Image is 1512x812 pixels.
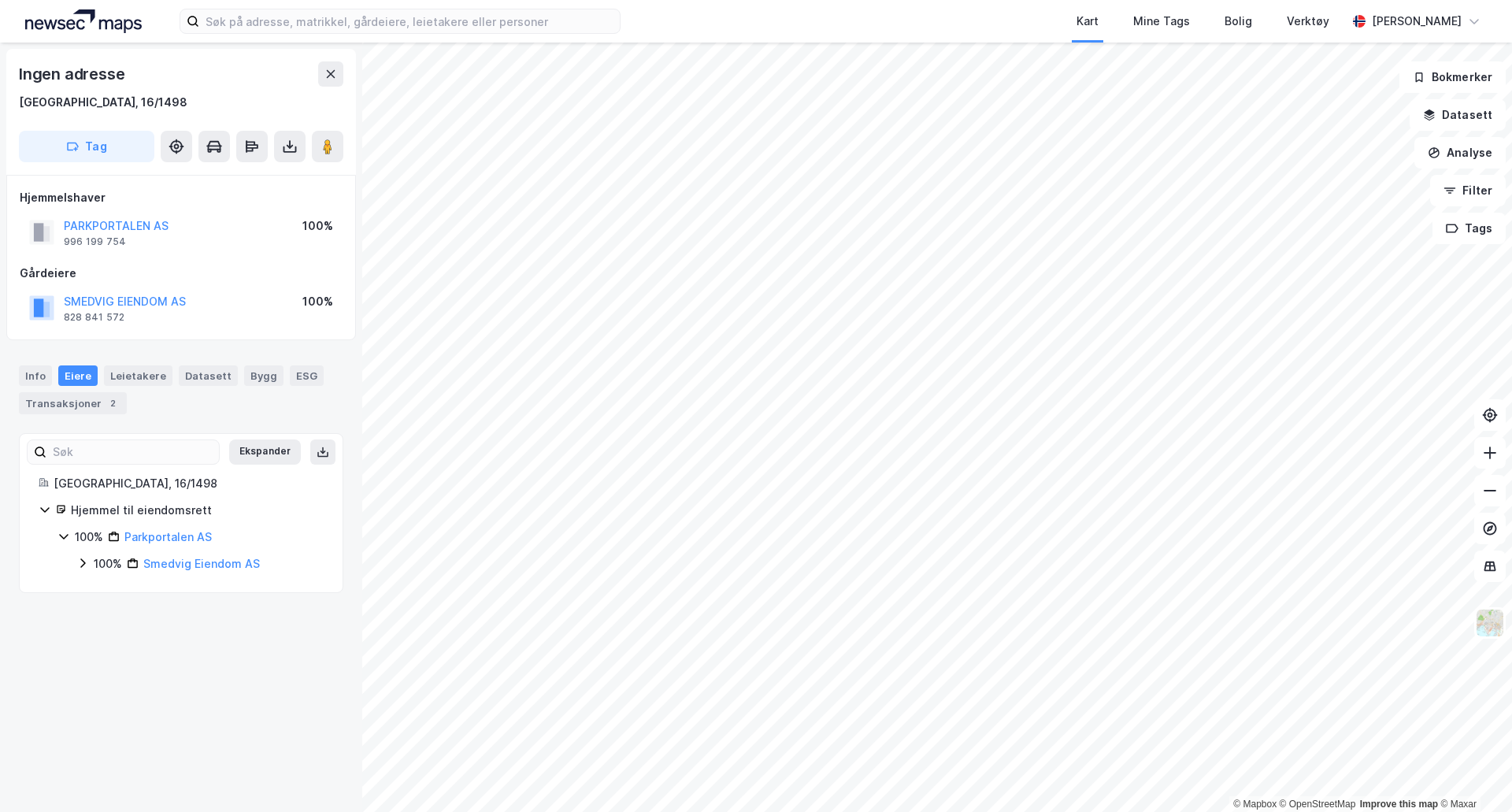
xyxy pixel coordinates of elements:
[105,395,120,411] div: 2
[302,217,333,235] div: 100%
[1133,12,1190,31] div: Mine Tags
[25,9,142,33] img: logo.a4113a55bc3d86da70a041830d287a7e.svg
[143,557,260,570] a: Smedvig Eiendom AS
[1399,61,1506,93] button: Bokmerker
[1372,12,1462,31] div: [PERSON_NAME]
[94,554,122,573] div: 100%
[19,392,127,414] div: Transaksjoner
[54,474,324,493] div: [GEOGRAPHIC_DATA], 16/1498
[19,61,128,87] div: Ingen adresse
[1410,99,1506,131] button: Datasett
[1360,799,1438,810] a: Improve this map
[1287,12,1329,31] div: Verktøy
[229,439,301,465] button: Ekspander
[19,93,187,112] div: [GEOGRAPHIC_DATA], 16/1498
[302,292,333,311] div: 100%
[1433,736,1512,812] div: Kontrollprogram for chat
[124,530,212,543] a: Parkportalen AS
[1432,213,1506,244] button: Tags
[179,365,238,386] div: Datasett
[75,528,103,547] div: 100%
[58,365,98,386] div: Eiere
[19,365,52,386] div: Info
[64,235,126,248] div: 996 199 754
[290,365,324,386] div: ESG
[1233,799,1277,810] a: Mapbox
[104,365,172,386] div: Leietakere
[199,9,620,33] input: Søk på adresse, matrikkel, gårdeiere, leietakere eller personer
[20,264,343,283] div: Gårdeiere
[244,365,283,386] div: Bygg
[19,131,154,162] button: Tag
[64,311,124,324] div: 828 841 572
[1433,736,1512,812] iframe: Chat Widget
[1475,608,1505,638] img: Z
[1225,12,1252,31] div: Bolig
[46,440,219,464] input: Søk
[20,188,343,207] div: Hjemmelshaver
[1077,12,1099,31] div: Kart
[1280,799,1356,810] a: OpenStreetMap
[1430,175,1506,206] button: Filter
[71,501,324,520] div: Hjemmel til eiendomsrett
[1414,137,1506,169] button: Analyse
